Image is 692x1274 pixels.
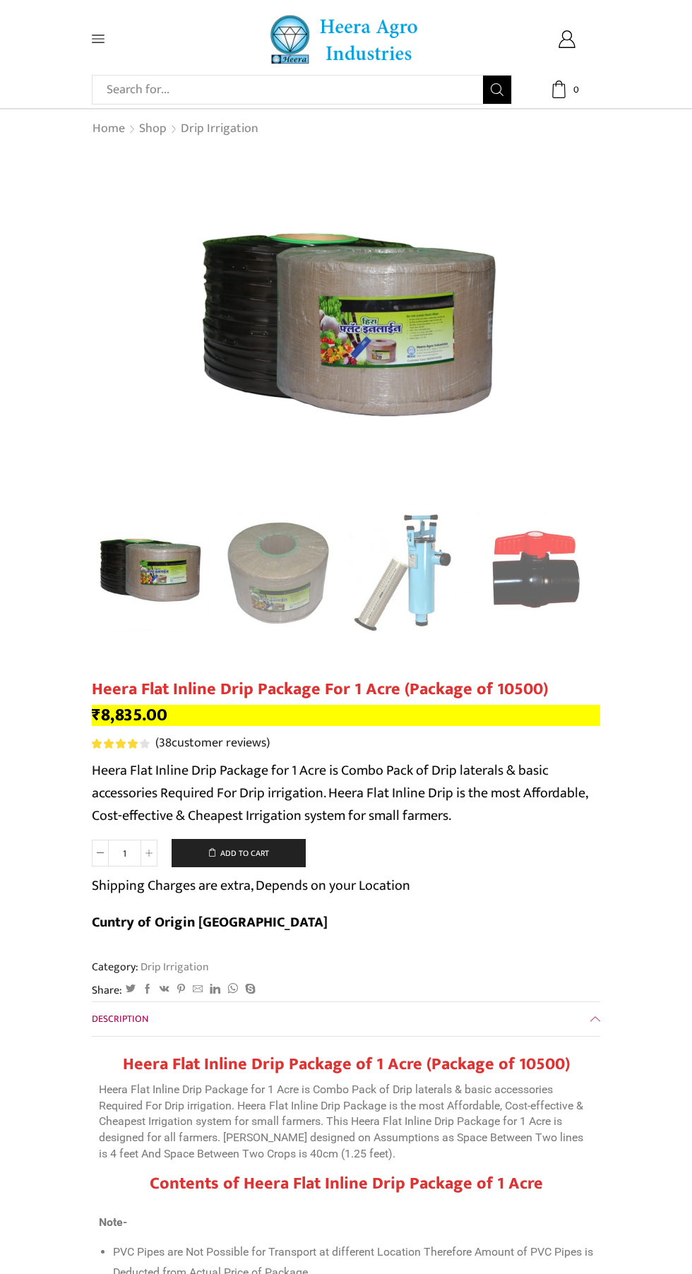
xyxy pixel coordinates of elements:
[475,512,597,634] img: Flow Control Valve
[483,76,511,104] button: Search button
[92,701,167,730] bdi: 8,835.00
[88,512,210,632] li: 1 / 10
[92,701,101,730] span: ₹
[346,512,468,632] li: 3 / 10
[109,840,141,867] input: Product quantity
[92,679,600,700] h1: Heera Flat Inline Drip Package For 1 Acre (Package of 10500)
[533,81,600,98] a: 0
[217,512,340,634] a: Drip Package Flat Inline2
[475,512,597,632] li: 4 / 10
[172,839,306,867] button: Add to cart
[88,510,210,632] img: Flat Inline
[568,83,583,97] span: 0
[99,1215,127,1229] strong: Note-
[99,1082,593,1162] p: Heera Flat Inline Drip Package for 1 Acre is Combo Pack of Drip laterals & basic accessories Requ...
[92,120,259,138] nav: Breadcrumb
[150,1169,543,1198] strong: Contents of Heera Flat Inline Drip Package of 1 Acre
[92,120,126,138] a: Home
[100,76,483,104] input: Search for...
[155,734,270,753] a: (38customer reviews)
[92,739,152,749] span: 38
[138,120,167,138] a: Shop
[92,959,209,975] span: Category:
[180,120,259,138] a: Drip Irrigation
[123,1050,570,1078] strong: Heera Flat Inline Drip Package of 1 Acre (Package of 10500)
[92,759,600,827] p: Heera Flat Inline Drip Package for 1 Acre is Combo Pack of Drip laterals & basic accessories Requ...
[346,512,468,634] img: Heera-super-clean-filter
[92,1011,148,1027] span: Description
[92,739,149,749] div: Rated 4.21 out of 5
[138,958,209,976] a: Drip Irrigation
[159,732,172,754] span: 38
[92,982,122,999] span: Share:
[92,739,140,749] span: Rated out of 5 based on customer ratings
[475,512,597,634] a: ball-vavle
[217,512,340,634] img: Flat Inline Drip Package
[92,910,328,934] b: Cuntry of Origin [GEOGRAPHIC_DATA]
[168,149,524,505] img: Flat Inline
[92,149,600,505] div: 1 / 10
[92,1002,600,1036] a: Description
[217,512,340,632] li: 2 / 10
[92,874,410,897] p: Shipping Charges are extra, Depends on your Location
